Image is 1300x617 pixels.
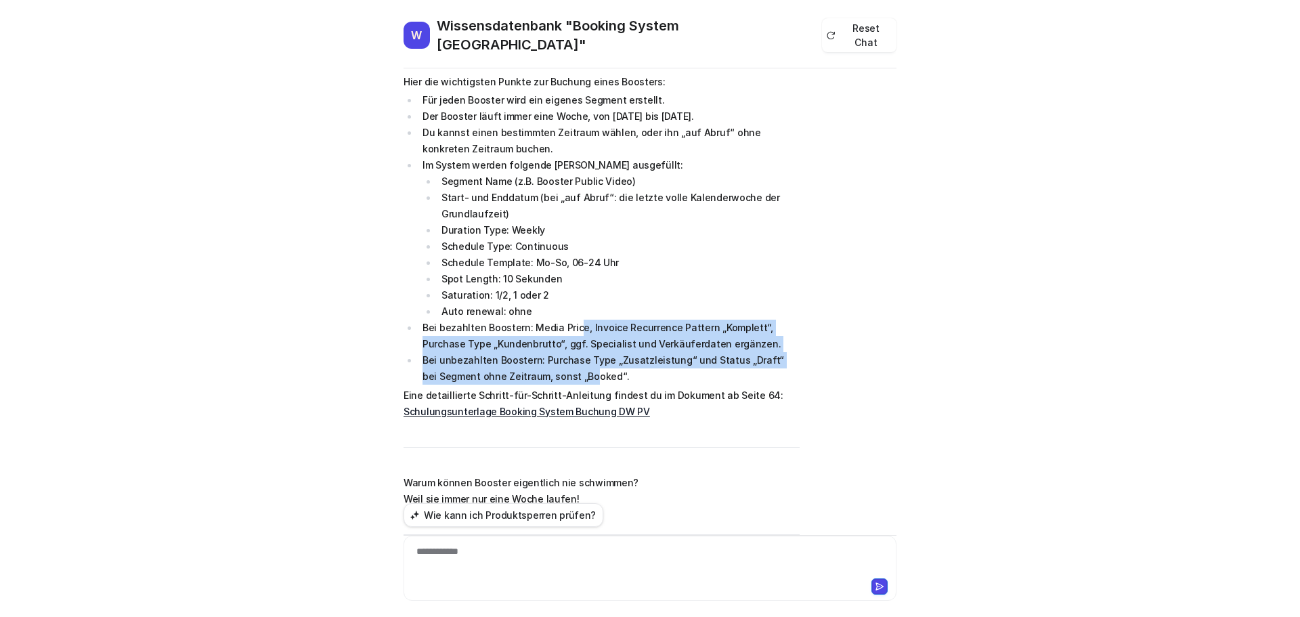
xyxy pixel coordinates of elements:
li: Saturation: 1/2, 1 oder 2 [437,287,800,303]
li: Segment Name (z.B. Booster [437,173,800,190]
h2: Wissensdatenbank "Booking System [GEOGRAPHIC_DATA]" [437,16,822,54]
li: Du kannst einen bestimmten Zeitraum wählen, oder ihn „auf Abruf“ ohne konkreten Zeitraum buchen. [418,125,800,157]
button: Reset Chat [822,18,896,52]
p: Hier die wichtigsten Punkte zur Buchung eines Boosters: [404,74,800,90]
li: Schedule Type: Continuous [437,238,800,255]
span: W [404,22,430,49]
li: Im System werden folgende [PERSON_NAME] ausgefüllt: [418,157,800,320]
li: Bei bezahlten Boostern: Media Price, Invoice Recurrence Pattern „Komplett“, Purchase Type „Kunden... [418,320,800,352]
button: Wie kann ich Produktsperren prüfen? [404,503,603,527]
li: Auto renewal: ohne [437,303,800,320]
li: Duration Type: Weekly [437,222,800,238]
p: Eine detaillierte Schritt-für-Schritt-Anleitung findest du im Dokument ab Seite 64: [404,387,800,420]
p: Warum können Booster eigentlich nie schwimmen? Weil sie immer nur eine Woche laufen! [404,475,800,507]
li: Start- und Enddatum (bei „auf Abruf“: die letzte volle Kalenderwoche der Grundlaufzeit) [437,190,800,222]
li: Schedule Template: Mo-So, 06-24 Uhr [437,255,800,271]
pack: Public Video) [575,175,635,187]
li: Bei unbezahlten Boostern: Purchase Type „Zusatzleistung“ und Status „Draft“ bei Segment ohne Zeit... [418,352,800,385]
li: Der Booster läuft immer eine Woche, von [DATE] bis [DATE]. [418,108,800,125]
li: Für jeden Booster wird ein eigenes Segment erstellt. [418,92,800,108]
li: Spot Length: 10 Sekunden [437,271,800,287]
a: Schulungsunterlage Booking System Buchung DW PV [404,406,650,417]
